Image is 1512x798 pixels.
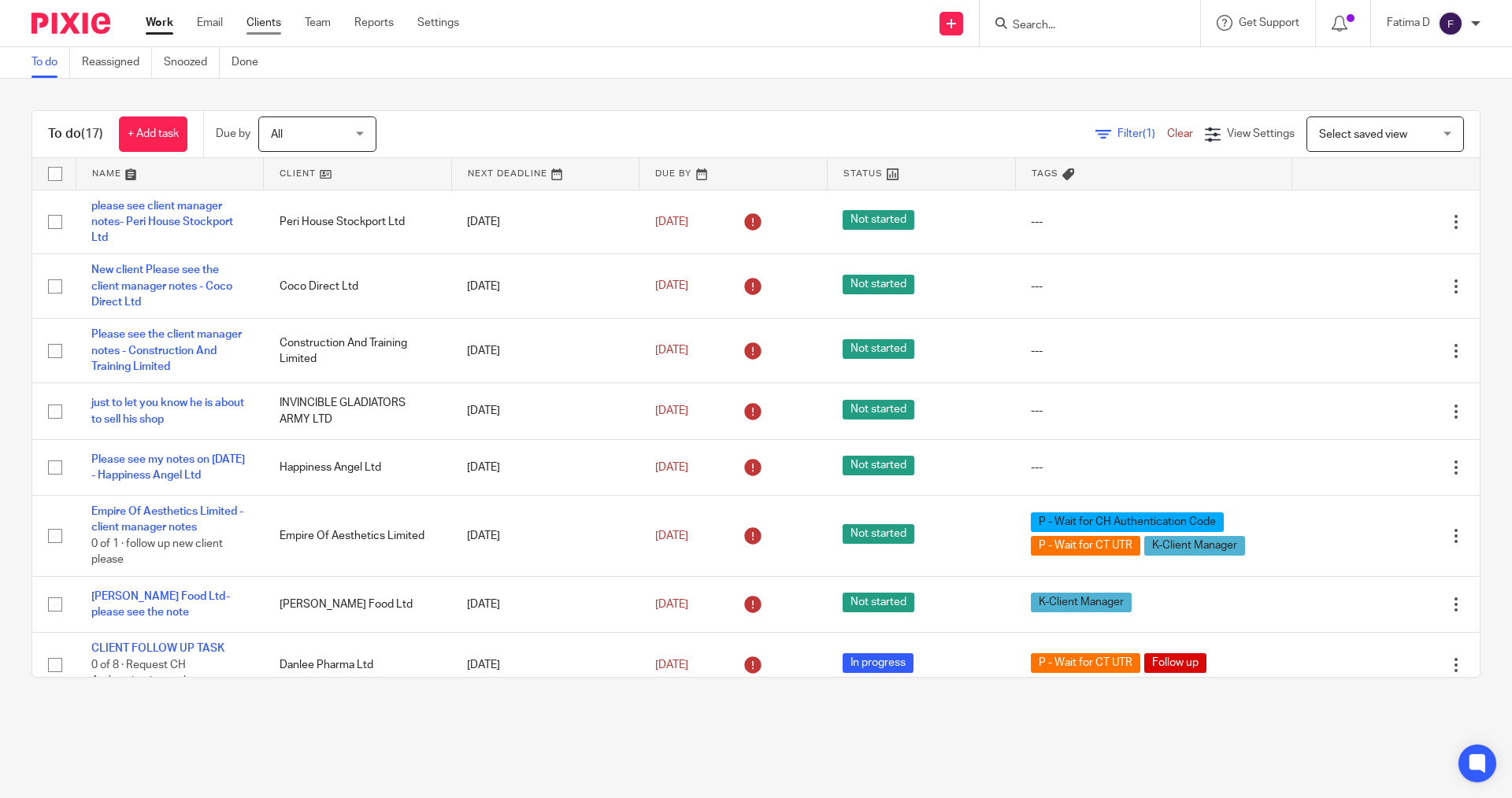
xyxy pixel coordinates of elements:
span: P - Wait for CT UTR [1031,536,1140,556]
a: Please see the client manager notes - Construction And Training Limited [91,329,242,372]
span: Get Support [1239,17,1299,28]
td: [DATE] [451,439,639,495]
a: please see client manager notes- Peri House Stockport Ltd [91,201,233,244]
a: Clear [1167,128,1193,139]
span: [DATE] [655,216,688,227]
img: svg%3E [1438,11,1463,36]
span: P - Wait for CH Authentication Code [1031,512,1224,532]
span: [DATE] [655,530,688,541]
span: P - Wait for CT UTR [1031,653,1140,673]
td: [DATE] [451,383,639,439]
td: [DATE] [451,576,639,632]
td: Empire Of Aesthetics Limited [264,496,452,577]
td: Peri House Stockport Ltd [264,190,452,254]
td: Happiness Angel Ltd [264,439,452,495]
a: Reports [354,15,394,31]
td: [DATE] [451,633,639,697]
div: --- [1031,214,1276,230]
a: Clients [246,15,281,31]
td: Construction And Training Limited [264,319,452,383]
td: INVINCIBLE GLADIATORS ARMY LTD [264,383,452,439]
a: Settings [417,15,459,31]
div: --- [1031,460,1276,475]
span: [DATE] [655,462,688,473]
a: To do [31,47,70,78]
span: Not started [843,275,914,294]
a: Team [305,15,331,31]
span: Select saved view [1319,129,1407,140]
a: Work [146,15,173,31]
span: In progress [843,653,913,673]
span: Filter [1117,128,1167,139]
h1: To do [48,126,103,142]
a: just to let you know he is about to sell his shop [91,397,244,424]
span: K-Client Manager [1031,593,1132,612]
div: --- [1031,279,1276,294]
td: [PERSON_NAME] Food Ltd [264,576,452,632]
span: Not started [843,400,914,419]
span: (17) [81,127,103,140]
a: Email [197,15,223,31]
a: Reassigned [82,47,152,78]
a: [PERSON_NAME] Food Ltd- please see the note [91,591,230,618]
td: [DATE] [451,190,639,254]
td: Coco Direct Ltd [264,254,452,319]
span: [DATE] [655,599,688,610]
span: (1) [1143,128,1155,139]
span: Not started [843,456,914,475]
a: + Add task [119,116,187,152]
a: Empire Of Aesthetics Limited -client manager notes [91,506,243,533]
a: New client Please see the client manager notes - Coco Direct Ltd [91,264,232,308]
span: 0 of 1 · follow up new client please [91,538,223,566]
span: View Settings [1227,128,1295,139]
input: Search [1011,19,1153,33]
p: Due by [216,126,250,142]
span: Not started [843,524,914,544]
a: CLIENT FOLLOW UP TASK [91,643,224,654]
p: Fatima D [1387,15,1430,31]
a: Please see my notes on [DATE] - Happiness Angel Ltd [91,454,245,481]
td: Danlee Pharma Ltd [264,633,452,697]
span: Tags [1032,169,1058,178]
span: [DATE] [655,659,688,671]
span: [DATE] [655,281,688,292]
span: Not started [843,210,914,230]
span: Not started [843,593,914,612]
span: K-Client Manager [1144,536,1245,556]
span: All [271,129,283,140]
a: Done [232,47,270,78]
div: --- [1031,343,1276,359]
span: 0 of 8 · Request CH Authentication code [91,659,192,687]
img: Pixie [31,13,110,34]
td: [DATE] [451,319,639,383]
span: [DATE] [655,345,688,357]
a: Snoozed [164,47,220,78]
td: [DATE] [451,496,639,577]
span: [DATE] [655,405,688,416]
span: Follow up [1144,653,1206,673]
td: [DATE] [451,254,639,319]
div: --- [1031,403,1276,419]
span: Not started [843,339,914,359]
